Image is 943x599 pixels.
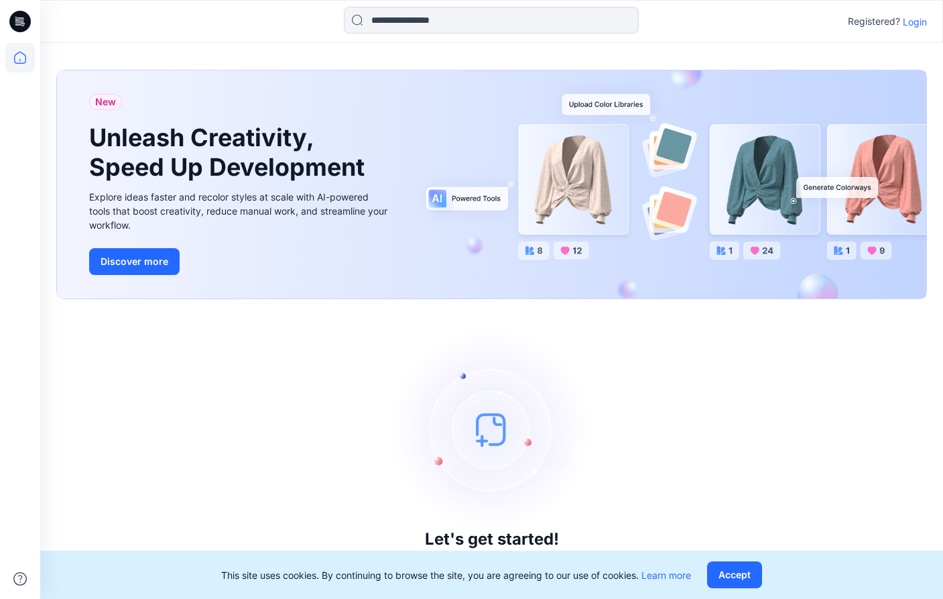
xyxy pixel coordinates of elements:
[95,94,116,110] span: New
[89,190,391,232] div: Explore ideas faster and recolor styles at scale with AI-powered tools that boost creativity, red...
[848,13,900,30] p: Registered?
[89,248,180,275] button: Discover more
[221,568,691,582] p: This site uses cookies. By continuing to browse the site, you are agreeing to our use of cookies.
[641,569,691,581] a: Learn more
[89,123,371,181] h1: Unleash Creativity, Speed Up Development
[89,248,391,275] a: Discover more
[707,561,762,588] button: Accept
[903,15,927,29] p: Login
[391,329,592,530] img: empty-state-image.svg
[425,530,559,549] h3: Let's get started!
